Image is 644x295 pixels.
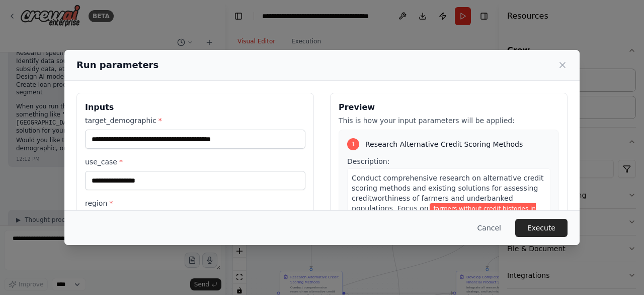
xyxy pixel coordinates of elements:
[352,174,544,212] span: Conduct comprehensive research on alternative credit scoring methods and existing solutions for a...
[347,157,389,165] span: Description:
[347,138,359,150] div: 1
[515,219,568,237] button: Execute
[365,139,523,149] span: Research Alternative Credit Scoring Methods
[85,115,305,126] label: target_demographic
[469,219,509,237] button: Cancel
[85,198,305,208] label: region
[85,157,305,167] label: use_case
[339,101,559,113] h3: Preview
[339,115,559,126] p: This is how your input parameters will be applied:
[85,101,305,113] h3: Inputs
[76,58,158,72] h2: Run parameters
[352,203,536,224] span: Variable: target_demographic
